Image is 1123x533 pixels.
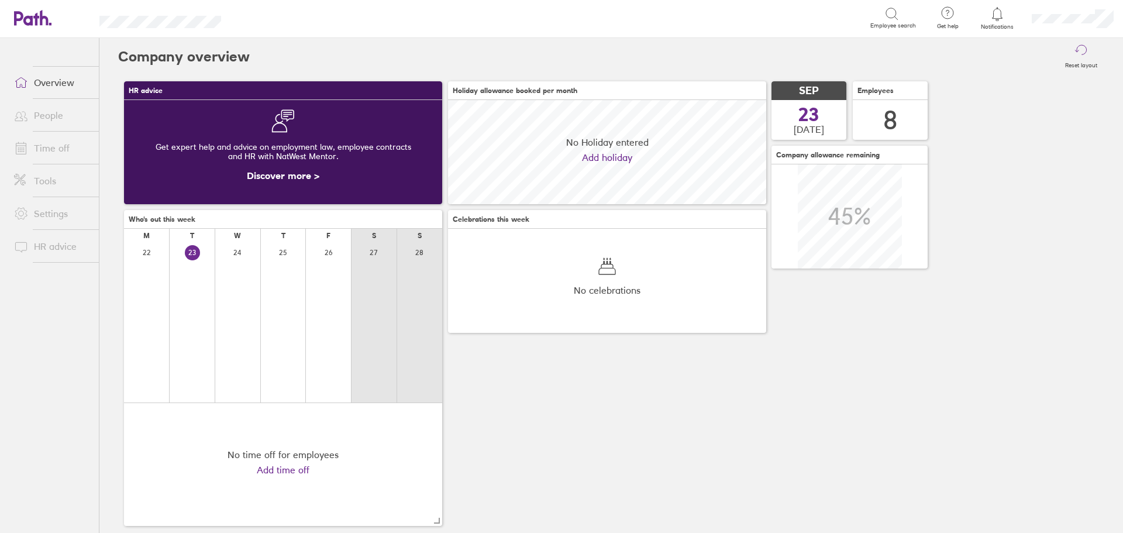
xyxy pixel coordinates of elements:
span: Company allowance remaining [776,151,880,159]
span: Notifications [979,23,1017,30]
a: HR advice [5,235,99,258]
span: HR advice [129,87,163,95]
div: No time off for employees [228,449,339,460]
span: 23 [798,105,819,124]
span: SEP [799,85,819,97]
div: M [143,232,150,240]
div: T [190,232,194,240]
a: Add time off [257,465,309,475]
label: Reset layout [1058,59,1104,69]
span: Who's out this week [129,215,195,223]
span: No celebrations [574,285,640,295]
h2: Company overview [118,38,250,75]
div: W [234,232,241,240]
span: Employee search [870,22,916,29]
a: Settings [5,202,99,225]
a: Overview [5,71,99,94]
a: Add holiday [582,152,632,163]
button: Reset layout [1058,38,1104,75]
div: Get expert help and advice on employment law, employee contracts and HR with NatWest Mentor. [133,133,433,170]
span: Celebrations this week [453,215,529,223]
div: S [372,232,376,240]
div: T [281,232,285,240]
div: 8 [883,105,897,135]
a: Discover more > [247,170,319,181]
span: Get help [929,23,967,30]
div: F [326,232,330,240]
div: S [418,232,422,240]
span: Holiday allowance booked per month [453,87,577,95]
a: People [5,104,99,127]
span: No Holiday entered [566,137,649,147]
span: Employees [857,87,894,95]
div: Search [253,12,283,23]
span: [DATE] [794,124,824,135]
a: Time off [5,136,99,160]
a: Notifications [979,6,1017,30]
a: Tools [5,169,99,192]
